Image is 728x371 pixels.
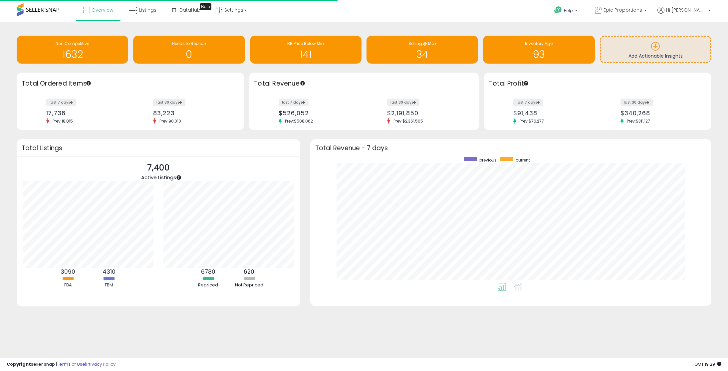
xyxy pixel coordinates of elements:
[604,7,642,13] span: Epic Proportions
[244,268,254,276] b: 620
[525,41,553,46] span: Inventory Age
[200,3,211,10] div: Tooltip anchor
[20,49,125,60] h1: 1632
[153,99,185,106] label: last 30 days
[366,36,478,64] a: Selling @ Max 34
[17,36,128,64] a: Non Competitive 1632
[103,268,116,276] b: 4310
[254,79,474,88] h3: Total Revenue
[601,37,710,62] a: Add Actionable Insights
[282,118,316,124] span: Prev: $508,062
[564,8,573,13] span: Help
[370,49,475,60] h1: 34
[513,99,543,106] label: last 7 days
[153,110,232,117] div: 83,223
[188,282,228,288] div: Repriced
[666,7,706,13] span: Hi [PERSON_NAME]
[489,79,706,88] h3: Total Profit
[523,80,529,86] div: Tooltip anchor
[513,110,593,117] div: $91,438
[620,110,700,117] div: $340,268
[387,99,419,106] label: last 30 days
[22,79,239,88] h3: Total Ordered Items
[408,41,436,46] span: Selling @ Max
[48,282,88,288] div: FBA
[49,118,76,124] span: Prev: 18,815
[657,7,711,22] a: Hi [PERSON_NAME]
[46,110,125,117] div: 17,736
[279,110,359,117] div: $526,052
[549,1,584,22] a: Help
[300,80,306,86] div: Tooltip anchor
[56,41,89,46] span: Non Competitive
[229,282,269,288] div: Not Repriced
[201,268,215,276] b: 6780
[156,118,184,124] span: Prev: 90,010
[479,157,497,163] span: previous
[287,41,324,46] span: BB Price Below Min
[86,80,92,86] div: Tooltip anchor
[172,41,206,46] span: Needs to Reprice
[486,49,591,60] h1: 93
[179,7,200,13] span: DataHub
[387,110,467,117] div: $2,191,850
[89,282,129,288] div: FBM
[22,146,295,151] h3: Total Listings
[628,53,683,59] span: Add Actionable Insights
[483,36,595,64] a: Inventory Age 93
[136,49,241,60] h1: 0
[620,99,653,106] label: last 30 days
[133,36,245,64] a: Needs to Reprice 0
[46,99,76,106] label: last 7 days
[554,6,562,14] i: Get Help
[139,7,156,13] span: Listings
[253,49,358,60] h1: 141
[516,157,530,163] span: current
[390,118,426,124] span: Prev: $2,361,505
[279,99,309,106] label: last 7 days
[516,118,547,124] span: Prev: $76,277
[141,174,176,181] span: Active Listings
[623,118,653,124] span: Prev: $311,127
[176,175,182,181] div: Tooltip anchor
[250,36,362,64] a: BB Price Below Min 141
[141,162,176,174] p: 7,400
[61,268,75,276] b: 3090
[315,146,706,151] h3: Total Revenue - 7 days
[92,7,113,13] span: Overview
